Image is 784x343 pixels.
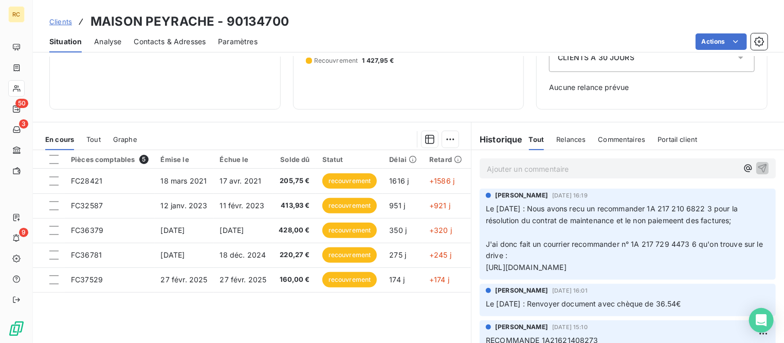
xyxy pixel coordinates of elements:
div: Échue le [220,155,267,164]
span: Graphe [113,135,137,143]
div: Émise le [161,155,208,164]
span: Situation [49,37,82,47]
span: 27 févr. 2025 [161,275,208,284]
span: FC28421 [71,176,102,185]
span: Le [DATE] : Renvoyer document avec chèque de 36.54€ [486,299,681,308]
div: Retard [429,155,462,164]
span: 17 avr. 2021 [220,176,262,185]
span: 1616 j [389,176,409,185]
span: +174 j [429,275,449,284]
span: Paramètres [218,37,258,47]
span: recouvrement [322,173,377,189]
span: FC32587 [71,201,103,210]
h6: Historique [471,133,523,146]
img: Logo LeanPay [8,320,25,337]
span: 205,75 € [279,176,309,186]
span: 11 févr. 2023 [220,201,265,210]
span: Analyse [94,37,121,47]
span: [DATE] [161,250,185,259]
span: 951 j [389,201,405,210]
span: [PERSON_NAME] [495,191,548,200]
span: +320 j [429,226,452,234]
span: FC37529 [71,275,103,284]
span: Portail client [658,135,697,143]
a: 50 [8,101,24,117]
span: 275 j [389,250,406,259]
span: Relances [556,135,586,143]
div: Solde dû [279,155,309,164]
span: 9 [19,228,28,237]
span: [DATE] [220,226,244,234]
span: 12 janv. 2023 [161,201,208,210]
span: 413,93 € [279,201,309,211]
h3: MAISON PEYRACHE - 90134700 [90,12,289,31]
span: FC36781 [71,250,102,259]
span: CLIENTS A 30 JOURS [558,52,634,63]
span: Tout [529,135,544,143]
span: [PERSON_NAME] [495,286,548,295]
span: +921 j [429,201,450,210]
span: +1586 j [429,176,454,185]
span: Contacts & Adresses [134,37,206,47]
span: [DATE] 16:01 [552,287,588,294]
span: 350 j [389,226,407,234]
span: 27 févr. 2025 [220,275,267,284]
div: Délai [389,155,417,164]
span: FC36379 [71,226,103,234]
span: Recouvrement [314,56,358,65]
div: Pièces comptables [71,155,149,164]
span: +245 j [429,250,451,259]
span: [DATE] [161,226,185,234]
span: 428,00 € [279,225,309,236]
span: 3 [19,119,28,129]
span: Le [DATE] : Nous avons recu un recommander 1A 217 210 6822 3 pour la résolution du contrat de mai... [486,204,765,272]
span: En cours [45,135,74,143]
span: 174 j [389,275,405,284]
span: 5 [139,155,149,164]
div: Statut [322,155,377,164]
span: 18 déc. 2024 [220,250,266,259]
span: Commentaires [598,135,646,143]
div: Open Intercom Messenger [749,308,774,333]
span: 160,00 € [279,275,309,285]
span: Tout [86,135,101,143]
a: Clients [49,16,72,27]
span: Aucune relance prévue [549,82,755,93]
span: recouvrement [322,247,377,263]
span: recouvrement [322,272,377,287]
span: [DATE] 16:19 [552,192,588,198]
span: 18 mars 2021 [161,176,207,185]
div: RC [8,6,25,23]
span: [PERSON_NAME] [495,322,548,332]
a: 3 [8,121,24,138]
span: recouvrement [322,223,377,238]
span: 50 [15,99,28,108]
span: 220,27 € [279,250,309,260]
button: Actions [696,33,747,50]
span: recouvrement [322,198,377,213]
span: 1 427,95 € [362,56,394,65]
span: Clients [49,17,72,26]
span: [DATE] 15:10 [552,324,588,330]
